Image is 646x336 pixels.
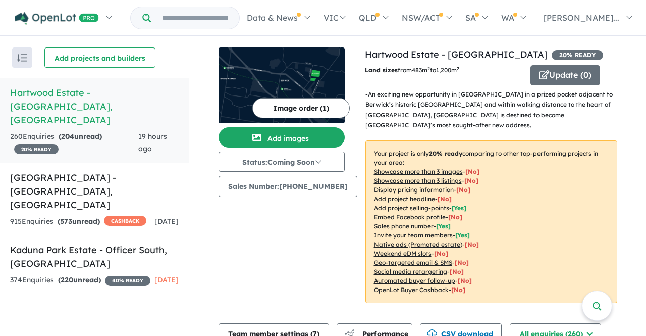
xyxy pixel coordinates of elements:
img: line-chart.svg [345,329,354,335]
span: [ No ] [464,177,478,184]
div: 915 Enquir ies [10,216,146,228]
button: Status:Coming Soon [219,152,345,172]
img: sort.svg [17,54,27,62]
strong: ( unread) [58,275,101,284]
p: - An exciting new opportunity in [GEOGRAPHIC_DATA] in a prized pocket adjacent to Berwick’s histo... [365,89,625,131]
span: [No] [451,286,465,294]
span: [ No ] [456,186,470,194]
button: Update (0) [530,65,600,85]
span: 40 % READY [105,276,150,286]
h5: [GEOGRAPHIC_DATA] - [GEOGRAPHIC_DATA] , [GEOGRAPHIC_DATA] [10,171,179,212]
u: Add project headline [374,195,435,203]
sup: 2 [457,66,459,71]
span: 19 hours ago [138,132,167,153]
span: [ No ] [465,168,479,175]
span: to [430,66,459,74]
b: 20 % ready [429,150,462,157]
u: 1,200 m [436,66,459,74]
u: OpenLot Buyer Cashback [374,286,449,294]
button: Add images [219,127,345,148]
h5: Kaduna Park Estate - Officer South , [GEOGRAPHIC_DATA] [10,243,179,270]
span: [ Yes ] [436,222,451,230]
u: Invite your team members [374,231,453,239]
img: Openlot PRO Logo White [15,12,99,25]
u: Display pricing information [374,186,454,194]
strong: ( unread) [59,132,102,141]
button: Image order (1) [252,98,350,118]
u: 483 m [412,66,430,74]
span: 220 [61,275,73,284]
span: [DATE] [154,217,179,226]
span: [ Yes ] [452,204,466,212]
div: 260 Enquir ies [10,131,138,155]
span: 20 % READY [552,50,603,60]
u: Native ads (Promoted estate) [374,241,462,248]
span: [No] [465,241,479,248]
input: Try estate name, suburb, builder or developer [153,7,237,29]
img: Hartwood Estate - Berwick [219,47,345,123]
u: Automated buyer follow-up [374,277,455,284]
span: [ No ] [438,195,452,203]
p: from [365,65,523,75]
span: [No] [458,277,472,284]
h5: Hartwood Estate - [GEOGRAPHIC_DATA] , [GEOGRAPHIC_DATA] [10,86,179,127]
a: Hartwood Estate - [GEOGRAPHIC_DATA] [365,49,548,60]
span: 573 [60,217,72,226]
b: Land sizes [365,66,398,74]
span: [PERSON_NAME]... [544,13,619,23]
strong: ( unread) [58,217,100,226]
u: Weekend eDM slots [374,250,432,257]
span: 20 % READY [14,144,59,154]
div: 374 Enquir ies [10,274,150,286]
span: CASHBACK [104,216,146,226]
button: Sales Number:[PHONE_NUMBER] [219,176,357,197]
span: [No] [450,268,464,275]
span: [No] [455,259,469,266]
span: [ Yes ] [455,231,470,239]
u: Social media retargeting [374,268,447,275]
sup: 2 [427,66,430,71]
button: Add projects and builders [44,47,155,68]
u: Showcase more than 3 images [374,168,463,175]
span: 204 [61,132,74,141]
u: Geo-targeted email & SMS [374,259,452,266]
u: Showcase more than 3 listings [374,177,462,184]
u: Add project selling-points [374,204,449,212]
span: [ No ] [448,213,462,221]
p: Your project is only comparing to other top-performing projects in your area: - - - - - - - - - -... [365,140,617,303]
u: Embed Facebook profile [374,213,446,221]
span: [No] [434,250,448,257]
span: [DATE] [154,275,179,284]
u: Sales phone number [374,222,434,230]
